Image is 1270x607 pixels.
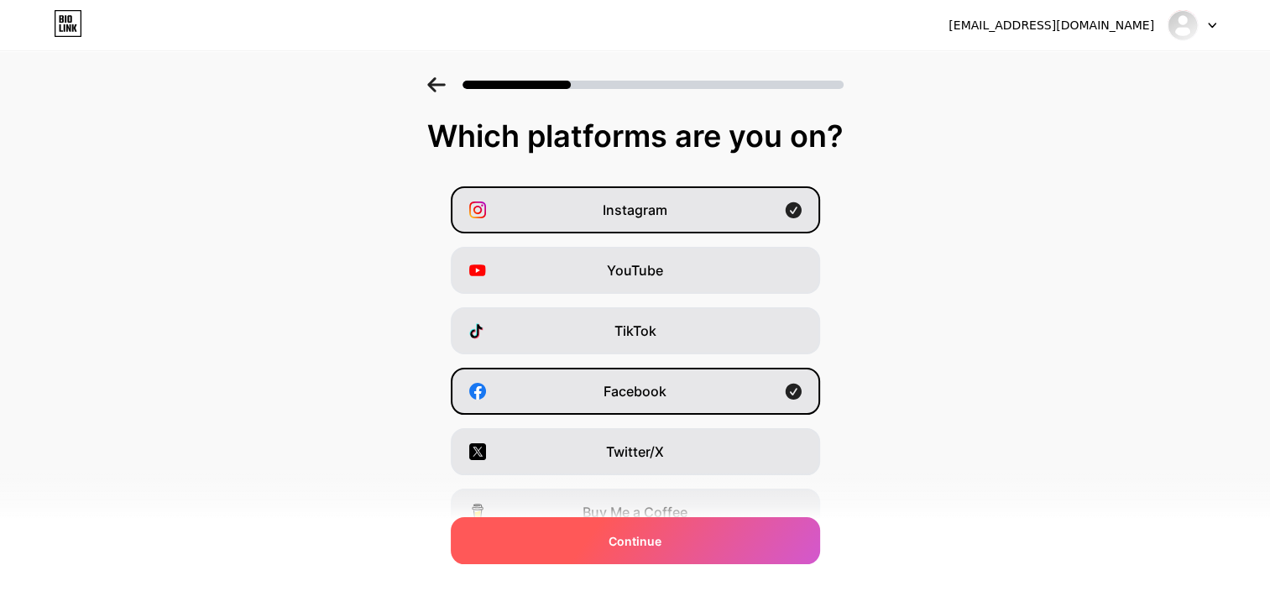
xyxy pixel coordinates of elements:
span: YouTube [607,260,663,280]
span: Buy Me a Coffee [583,502,687,522]
span: TikTok [614,321,656,341]
span: Twitter/X [606,442,664,462]
span: Snapchat [604,563,666,583]
span: Continue [609,532,661,550]
span: Instagram [603,200,667,220]
div: [EMAIL_ADDRESS][DOMAIN_NAME] [949,17,1154,34]
div: Which platforms are you on? [17,119,1253,153]
img: ELENI GLOSSIDI [1167,9,1199,41]
span: Facebook [604,381,666,401]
